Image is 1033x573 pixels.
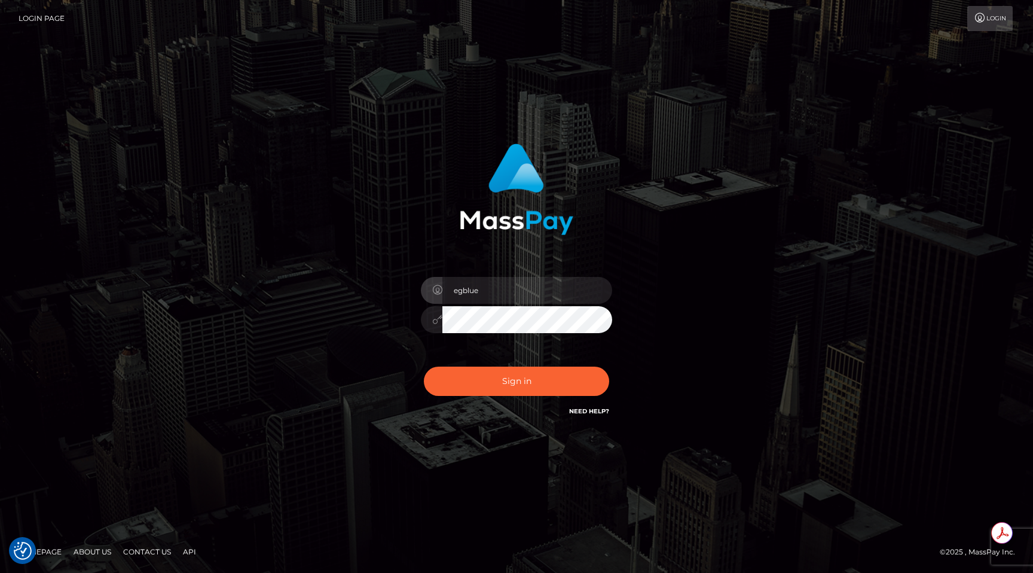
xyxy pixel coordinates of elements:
a: Login [967,6,1013,31]
a: Login Page [19,6,65,31]
a: About Us [69,542,116,561]
a: Contact Us [118,542,176,561]
button: Sign in [424,367,609,396]
button: Consent Preferences [14,542,32,560]
div: © 2025 , MassPay Inc. [940,545,1024,559]
a: API [178,542,201,561]
a: Need Help? [569,407,609,415]
img: MassPay Login [460,144,573,235]
img: Revisit consent button [14,542,32,560]
input: Username... [442,277,612,304]
a: Homepage [13,542,66,561]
